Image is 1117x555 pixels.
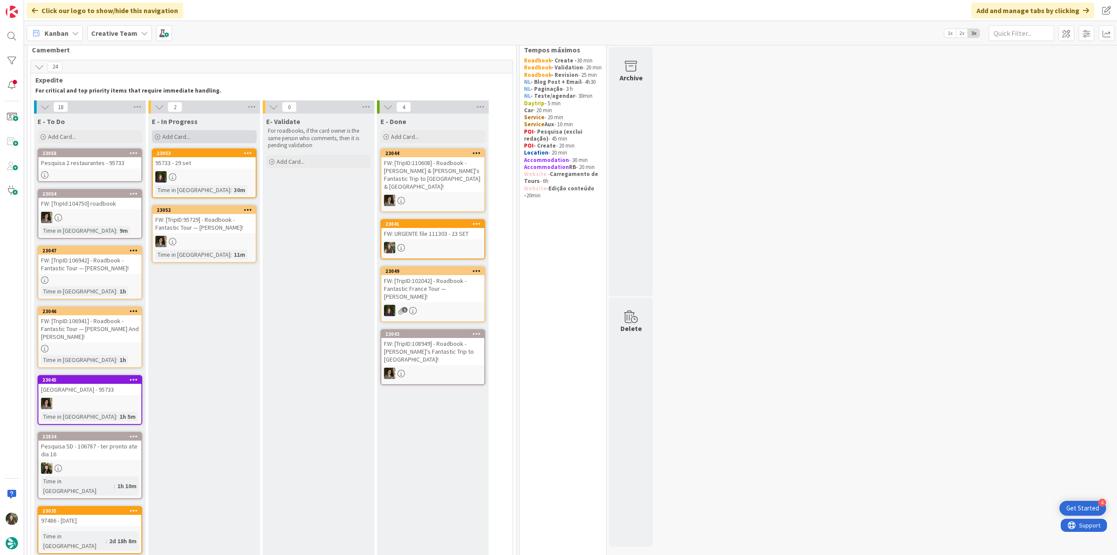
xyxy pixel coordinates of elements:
div: Open Get Started checklist, remaining modules: 4 [1059,501,1106,516]
div: 23054 [42,191,141,197]
div: 2d 18h 8m [107,536,139,546]
div: 23045 [42,377,141,383]
div: 23044FW: [TripID:110608] - Roadbook - [PERSON_NAME] & [PERSON_NAME]'s Fantastic Trip to [GEOGRAPH... [381,149,484,192]
span: : [114,481,115,491]
div: 23047 [42,248,141,254]
p: - 45 min [524,128,602,143]
div: MS [381,368,484,379]
div: MC [381,305,484,316]
span: 24 [48,62,62,72]
strong: Accommodation [524,156,569,164]
a: 23042FW: [TripID:108949] - Roadbook - [PERSON_NAME]'s Fantastic Trip to [GEOGRAPHIC_DATA]!MS [380,329,485,385]
span: 2 [168,102,182,112]
div: 23049 [381,267,484,275]
div: 97486 - [DATE] [38,515,141,526]
div: Time in [GEOGRAPHIC_DATA] [41,226,116,235]
div: 23041FW: URGENTE file 111303 - 23 SET [381,220,484,239]
strong: - Paginação [531,85,563,93]
span: 18 [53,102,68,112]
div: 23046 [38,307,141,315]
div: MS [38,398,141,409]
div: 23052 [157,207,256,213]
a: 2305395733 - 29 setMCTime in [GEOGRAPHIC_DATA]:30m [152,148,257,198]
span: : [106,536,107,546]
div: 4 [1098,499,1106,507]
div: 23044 [385,150,484,156]
span: E - Done [380,117,406,126]
img: Visit kanbanzone.com [6,6,18,18]
div: FW: [TripID:102042] - Roadbook - Fantastic France Tour — [PERSON_NAME]! [381,275,484,302]
div: 23058 [38,149,141,157]
strong: Edição conteúdo - [524,185,596,199]
strong: - Teste/agendar [531,92,575,100]
strong: Website [524,185,547,192]
a: 23046FW: [TripID:106941] - Roadbook - Fantastic Tour — [PERSON_NAME] And [PERSON_NAME]!Time in [G... [38,307,142,368]
p: - 25 min [524,72,602,79]
div: 23049FW: [TripID:102042] - Roadbook - Fantastic France Tour — [PERSON_NAME]! [381,267,484,302]
div: Time in [GEOGRAPHIC_DATA] [155,185,230,195]
strong: Car [524,107,533,114]
div: 23052FW: [TripID:95729] - Roadbook - Fantastic Tour — [PERSON_NAME]! [153,206,256,233]
div: 23042 [381,330,484,338]
div: 11m [232,250,247,259]
span: Support [18,1,40,12]
div: MC [153,171,256,183]
div: 23052 [153,206,256,214]
div: 23058 [42,150,141,156]
span: 0 [282,102,297,112]
div: Time in [GEOGRAPHIC_DATA] [41,476,114,496]
div: 23058Pesquisa 2 restaurantes - 95733 [38,149,141,169]
div: FW: [TripId:104750] roadbook [38,198,141,209]
strong: Roadbook [524,64,551,71]
div: FW: [TripID:110608] - Roadbook - [PERSON_NAME] & [PERSON_NAME]'s Fantastic Trip to [GEOGRAPHIC_DA... [381,157,484,192]
img: MS [384,368,395,379]
div: BC [38,462,141,474]
div: Pesquisa SD - 106787 - ter pronto ate dia 16 [38,441,141,460]
div: FW: [TripID:106941] - Roadbook - Fantastic Tour — [PERSON_NAME] And [PERSON_NAME]! [38,315,141,342]
span: 1 [402,307,408,313]
div: 23035 [42,508,141,514]
strong: - Create - [551,57,577,64]
p: - 20 min [524,142,602,149]
div: 23044 [381,149,484,157]
div: FW: [TripID:108949] - Roadbook - [PERSON_NAME]'s Fantastic Trip to [GEOGRAPHIC_DATA]! [381,338,484,365]
p: - 30 min [524,157,602,164]
strong: Service [524,121,545,128]
div: IG [381,242,484,253]
span: : [116,355,117,365]
div: Time in [GEOGRAPHIC_DATA] [41,286,116,296]
div: 23054FW: [TripId:104750] roadbook [38,190,141,209]
div: 23042 [385,331,484,337]
strong: Roadbook [524,71,551,79]
div: 1h 10m [115,481,139,491]
div: 23046FW: [TripID:106941] - Roadbook - Fantastic Tour — [PERSON_NAME] And [PERSON_NAME]! [38,307,141,342]
span: : [230,185,232,195]
a: 23054FW: [TripId:104750] roadbookMSTime in [GEOGRAPHIC_DATA]:9m [38,189,142,239]
p: - 20 min [524,164,602,171]
strong: Service [524,114,545,121]
strong: Accommodation [524,163,569,171]
div: 23042FW: [TripID:108949] - Roadbook - [PERSON_NAME]'s Fantastic Trip to [GEOGRAPHIC_DATA]! [381,330,484,365]
a: 22834Pesquisa SD - 106787 - ter pronto ate dia 16BCTime in [GEOGRAPHIC_DATA]:1h 10m [38,432,142,499]
strong: - Pesquisa (exclui redação) [524,128,584,142]
div: 1h 5m [117,412,138,421]
div: 95733 - 29 set [153,157,256,169]
div: Pesquisa 2 restaurantes - 95733 [38,157,141,169]
div: 23046 [42,308,141,314]
a: 2303597486 - [DATE]Time in [GEOGRAPHIC_DATA]:2d 18h 8m [38,506,142,554]
span: : [116,286,117,296]
p: - 10 min [524,121,602,128]
div: 23035 [38,507,141,515]
p: - 20 min [524,149,602,156]
span: Expedite [35,76,502,84]
div: Time in [GEOGRAPHIC_DATA] [41,531,106,551]
div: Get Started [1066,504,1099,513]
strong: Location [524,149,548,156]
img: IG [384,242,395,253]
div: 2305395733 - 29 set [153,149,256,169]
img: IG [6,513,18,525]
p: - 20 min [524,107,602,114]
div: 22834 [38,433,141,441]
div: FW: [TripID:106942] - Roadbook - Fantastic Tour — [PERSON_NAME]! [38,255,141,274]
strong: Roadbook [524,57,551,64]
